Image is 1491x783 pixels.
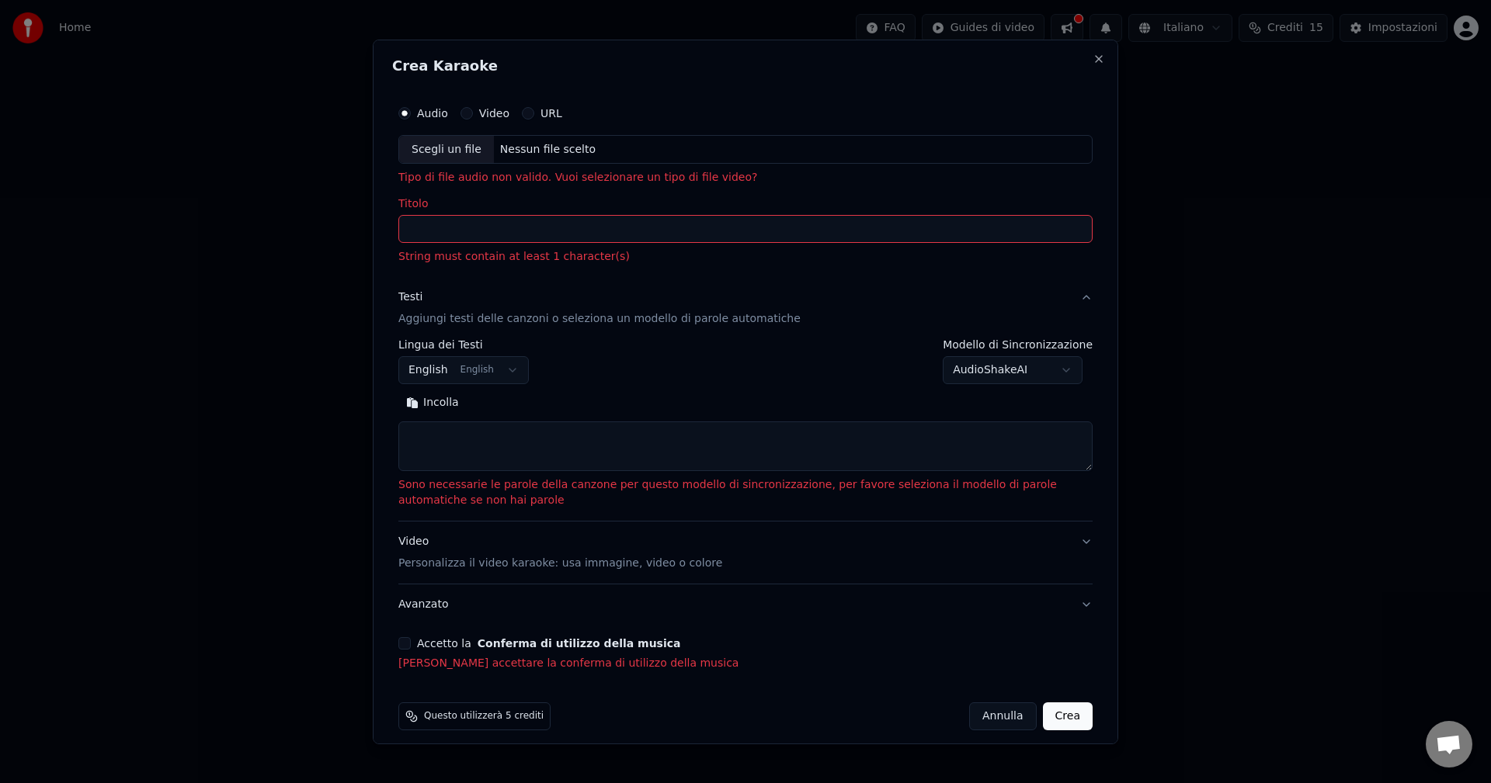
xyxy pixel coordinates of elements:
[398,198,1093,209] label: Titolo
[398,339,529,350] label: Lingua dei Testi
[1043,702,1093,730] button: Crea
[398,521,1093,584] button: VideoPersonalizza il video karaoke: usa immagine, video o colore
[392,58,1099,72] h2: Crea Karaoke
[417,638,680,649] label: Accetto la
[540,107,562,118] label: URL
[424,710,544,722] span: Questo utilizzerà 5 crediti
[969,702,1037,730] button: Annulla
[398,584,1093,625] button: Avanzato
[398,249,1093,265] p: String must contain at least 1 character(s)
[398,339,1093,521] div: TestiAggiungi testi delle canzoni o seleziona un modello di parole automatiche
[398,556,722,571] p: Personalizza il video karaoke: usa immagine, video o colore
[478,638,681,649] button: Accetto la
[479,107,509,118] label: Video
[398,311,801,327] p: Aggiungi testi delle canzoni o seleziona un modello di parole automatiche
[943,339,1093,350] label: Modello di Sincronizzazione
[399,135,494,163] div: Scegli un file
[417,107,448,118] label: Audio
[398,534,722,571] div: Video
[398,477,1093,508] p: Sono necessarie le parole della canzone per questo modello di sincronizzazione, per favore selezi...
[398,277,1093,339] button: TestiAggiungi testi delle canzoni o seleziona un modello di parole automatiche
[494,141,602,157] div: Nessun file scelto
[398,170,1093,185] p: Tipo di file audio non valido. Vuoi selezionare un tipo di file video?
[398,656,1093,671] p: [PERSON_NAME] accettare la conferma di utilizzo della musica
[398,390,467,415] button: Incolla
[398,289,422,305] div: Testi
